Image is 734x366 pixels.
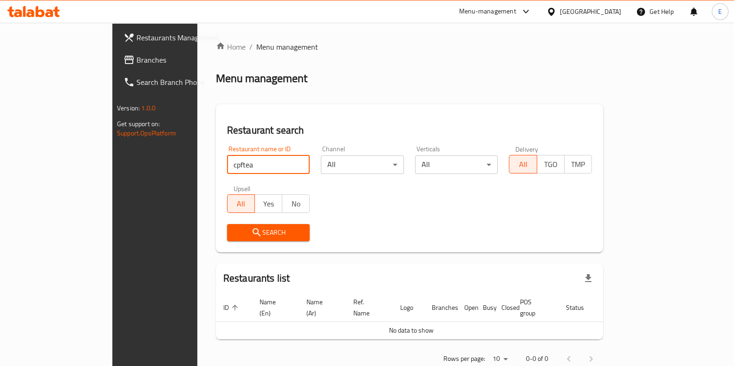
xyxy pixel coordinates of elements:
[136,32,227,43] span: Restaurants Management
[141,102,156,114] span: 1.0.0
[116,71,235,93] a: Search Branch Phone
[231,197,251,211] span: All
[216,41,603,52] nav: breadcrumb
[223,302,241,313] span: ID
[424,294,457,322] th: Branches
[515,146,539,152] label: Delivery
[415,155,498,174] div: All
[227,123,592,137] h2: Restaurant search
[249,41,253,52] li: /
[489,352,511,366] div: Rows per page:
[259,197,279,211] span: Yes
[443,353,485,365] p: Rows per page:
[234,227,303,238] span: Search
[353,296,382,319] span: Ref. Name
[117,127,176,139] a: Support.OpsPlatform
[117,118,160,130] span: Get support on:
[117,102,140,114] span: Version:
[475,294,494,322] th: Busy
[227,224,310,241] button: Search
[286,197,306,211] span: No
[566,302,596,313] span: Status
[459,6,516,17] div: Menu-management
[136,77,227,88] span: Search Branch Phone
[216,71,307,86] h2: Menu management
[389,324,434,336] span: No data to show
[116,49,235,71] a: Branches
[227,155,310,174] input: Search for restaurant name or ID..
[393,294,424,322] th: Logo
[227,194,255,213] button: All
[568,158,588,171] span: TMP
[718,6,722,17] span: E
[520,296,547,319] span: POS group
[541,158,561,171] span: TGO
[457,294,475,322] th: Open
[136,54,227,65] span: Branches
[260,296,288,319] span: Name (En)
[256,41,318,52] span: Menu management
[223,271,290,285] h2: Restaurants list
[526,353,548,365] p: 0-0 of 0
[234,185,251,192] label: Upsell
[254,194,282,213] button: Yes
[560,6,621,17] div: [GEOGRAPHIC_DATA]
[116,26,235,49] a: Restaurants Management
[513,158,533,171] span: All
[494,294,513,322] th: Closed
[282,194,310,213] button: No
[509,155,537,173] button: All
[577,267,599,289] div: Export file
[216,294,639,340] table: enhanced table
[564,155,592,173] button: TMP
[321,155,404,174] div: All
[306,296,335,319] span: Name (Ar)
[537,155,565,173] button: TGO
